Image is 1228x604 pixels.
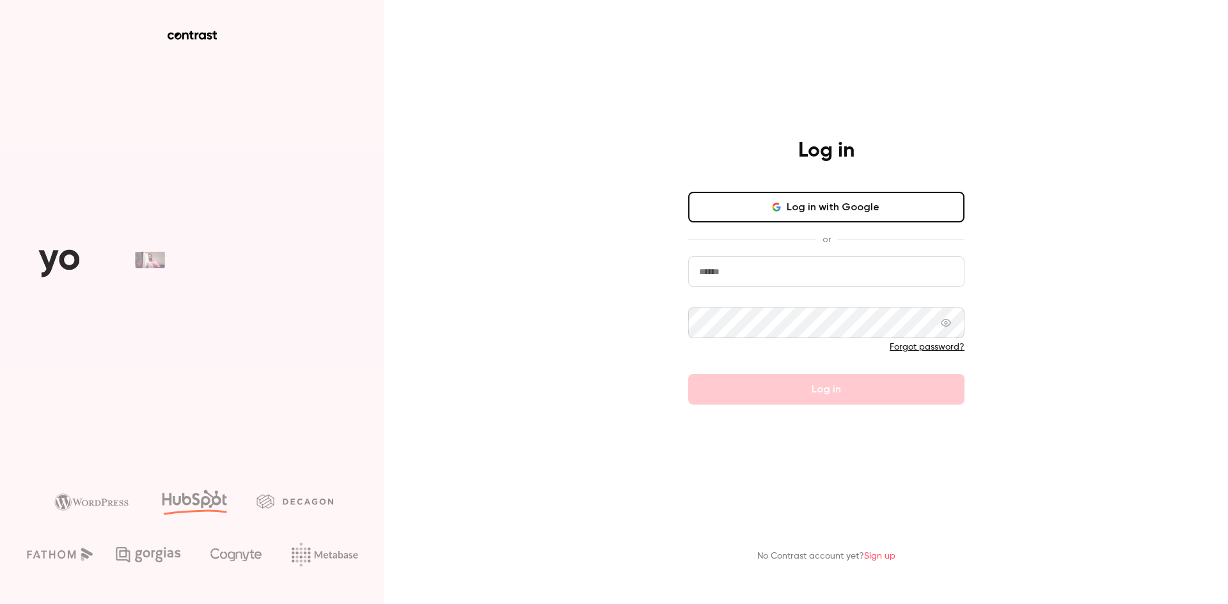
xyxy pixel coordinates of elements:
button: Log in with Google [688,192,964,222]
a: Forgot password? [890,343,964,352]
img: decagon [256,494,333,508]
span: or [816,233,837,246]
h4: Log in [798,138,854,164]
a: Sign up [864,552,895,561]
p: No Contrast account yet? [757,550,895,563]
